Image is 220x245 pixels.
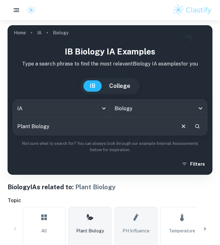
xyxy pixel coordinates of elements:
[76,227,104,234] span: Plant Biology
[53,29,68,36] p: Biology
[180,158,207,170] button: Filters
[13,60,207,68] p: Type a search phrase to find the most relevant Biology IA examples for you
[122,227,149,234] span: pH Influence
[169,227,195,234] span: Temperature
[26,5,36,15] img: Clastify logo
[13,140,207,153] p: Not sure what to search for? You can always look through our example Internal Assessments below f...
[83,80,102,92] button: IB
[13,100,110,117] div: IA
[75,183,116,191] span: Plant Biology
[178,120,189,132] button: Clear
[41,227,47,234] span: All
[23,5,36,15] a: Clastify logo
[37,28,42,37] a: IA
[14,28,26,37] a: Home
[13,45,207,58] h1: IB Biology IA examples
[172,4,212,16] img: Clastify logo
[8,25,212,175] img: profile cover
[13,117,175,135] input: E.g. photosynthesis, coffee and protein, HDI and diabetes...
[8,197,212,204] h6: Topic
[103,80,137,92] button: College
[8,182,212,192] h1: Biology IAs related to:
[196,104,205,113] button: Open
[192,121,203,132] button: Search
